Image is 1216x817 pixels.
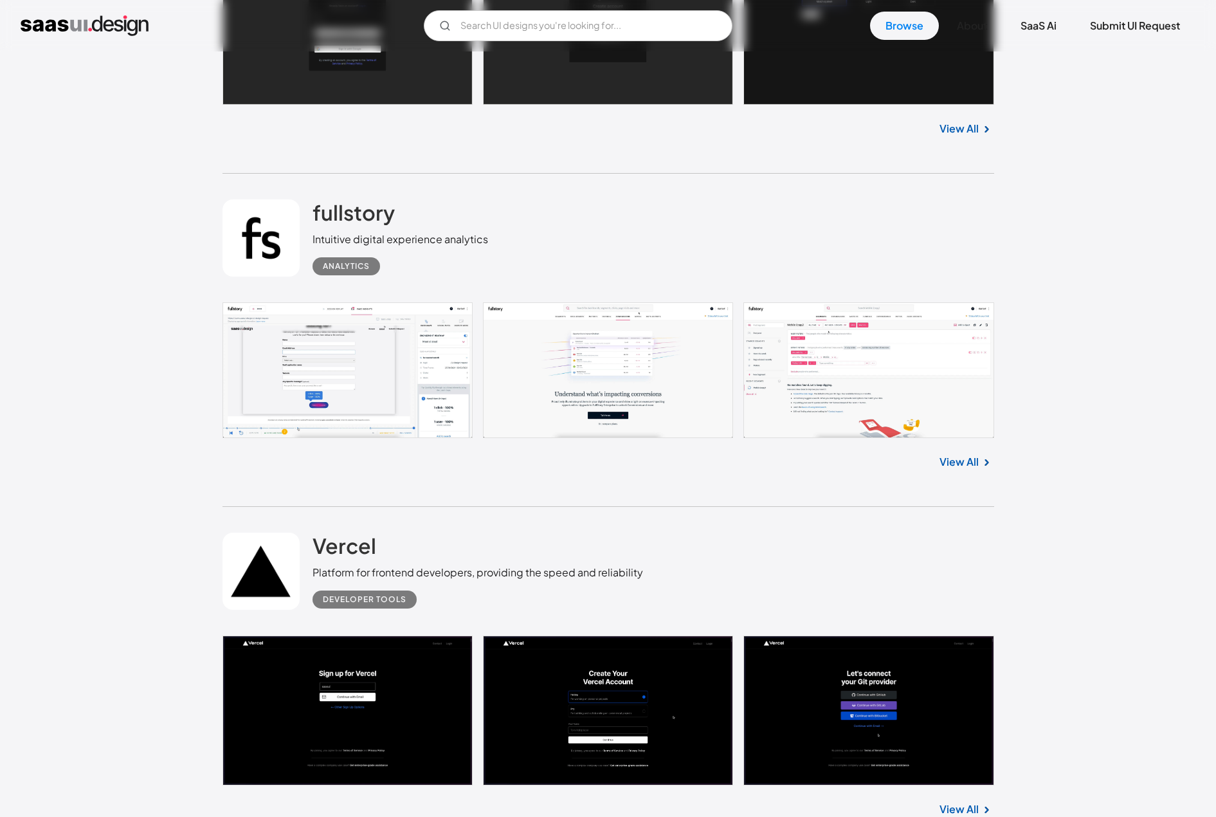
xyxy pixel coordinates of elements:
[939,121,979,136] a: View All
[323,259,370,274] div: Analytics
[939,802,979,817] a: View All
[941,12,1003,40] a: About
[21,15,149,36] a: home
[313,533,376,558] h2: Vercel
[313,199,395,232] a: fullstory
[313,199,395,225] h2: fullstory
[1075,12,1195,40] a: Submit UI Request
[313,232,488,247] div: Intuitive digital experience analytics
[939,454,979,470] a: View All
[424,10,732,41] form: Email Form
[313,533,376,565] a: Vercel
[870,12,939,40] a: Browse
[323,592,406,607] div: Developer tools
[424,10,732,41] input: Search UI designs you're looking for...
[1005,12,1072,40] a: SaaS Ai
[313,565,643,580] div: Platform for frontend developers, providing the speed and reliability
